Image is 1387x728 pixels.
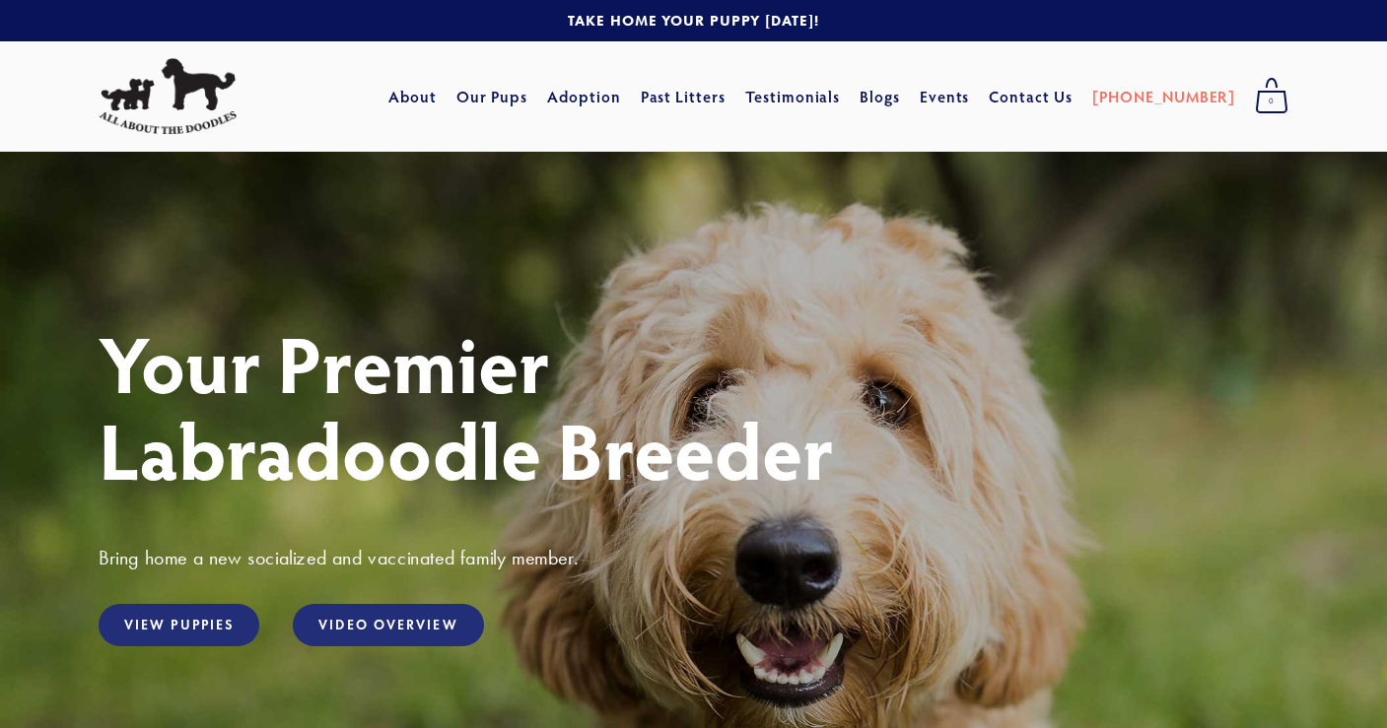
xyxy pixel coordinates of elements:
h3: Bring home a new socialized and vaccinated family member. [99,545,1288,570]
a: Contact Us [989,79,1073,114]
a: 0 items in cart [1245,72,1298,121]
a: Video Overview [293,604,483,646]
a: Past Litters [641,86,727,106]
img: All About The Doodles [99,58,237,135]
a: Events [920,79,970,114]
a: Our Pups [456,79,528,114]
a: Adoption [547,79,621,114]
h1: Your Premier Labradoodle Breeder [99,319,1288,493]
a: [PHONE_NUMBER] [1092,79,1235,114]
a: About [388,79,437,114]
span: 0 [1255,89,1288,114]
a: Blogs [860,79,900,114]
a: View Puppies [99,604,259,646]
a: Testimonials [745,79,841,114]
